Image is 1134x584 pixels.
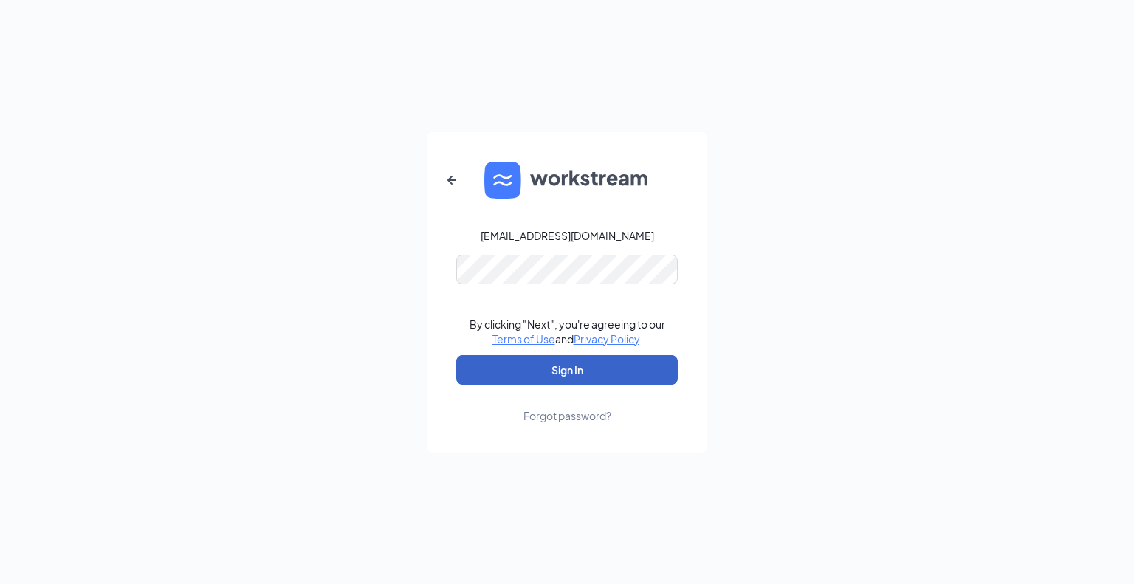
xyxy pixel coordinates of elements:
[523,408,611,423] div: Forgot password?
[481,228,654,243] div: [EMAIL_ADDRESS][DOMAIN_NAME]
[434,162,470,198] button: ArrowLeftNew
[484,162,650,199] img: WS logo and Workstream text
[443,171,461,189] svg: ArrowLeftNew
[574,332,639,346] a: Privacy Policy
[470,317,665,346] div: By clicking "Next", you're agreeing to our and .
[492,332,555,346] a: Terms of Use
[456,355,678,385] button: Sign In
[523,385,611,423] a: Forgot password?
